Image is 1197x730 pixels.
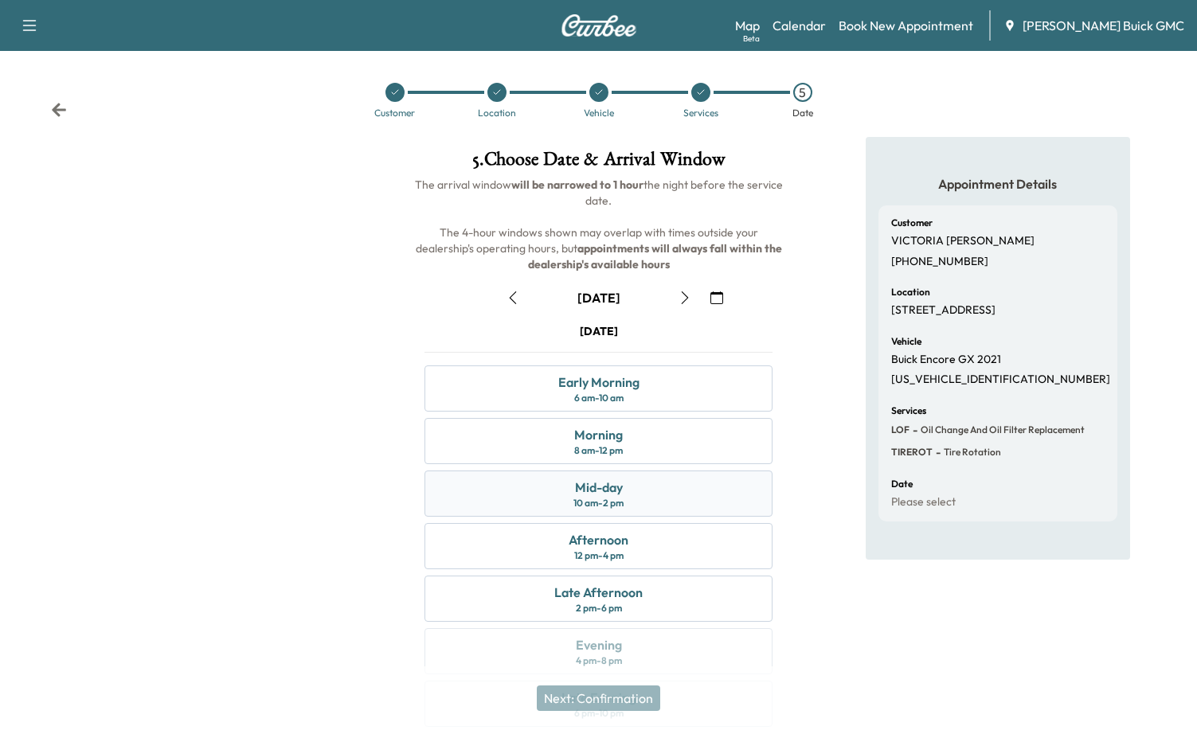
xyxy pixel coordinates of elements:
a: Calendar [773,16,826,35]
p: VICTORIA [PERSON_NAME] [891,234,1035,248]
div: 6 am - 10 am [574,392,624,404]
span: TIREROT [891,446,933,459]
div: Vehicle [584,108,614,118]
div: Back [51,102,67,118]
b: appointments will always fall within the dealership's available hours [528,241,784,271]
div: Customer [374,108,415,118]
h1: 5 . Choose Date & Arrival Window [412,150,785,177]
span: - [909,422,917,438]
div: Afternoon [569,530,628,549]
b: will be narrowed to 1 hour [511,178,643,192]
div: [DATE] [580,323,618,339]
div: [DATE] [577,289,620,306]
div: 8 am - 12 pm [574,444,623,457]
div: 12 pm - 4 pm [574,549,624,562]
div: 2 pm - 6 pm [576,602,622,615]
span: [PERSON_NAME] Buick GMC [1023,16,1184,35]
div: Early Morning [558,373,640,392]
div: Morning [574,425,623,444]
p: [STREET_ADDRESS] [891,303,996,318]
p: Please select [891,495,956,509]
span: - [933,444,941,460]
img: Curbee Logo [561,14,637,37]
div: 10 am - 2 pm [573,497,624,509]
div: Beta [743,33,760,45]
span: The arrival window the night before the service date. The 4-hour windows shown may overlap with t... [415,178,785,271]
h6: Customer [891,218,933,228]
div: 5 [793,83,812,102]
div: Late Afternoon [554,583,643,602]
h5: Appointment Details [878,175,1117,193]
span: Oil Change and Oil Filter Replacement [917,424,1085,436]
div: Location [478,108,516,118]
h6: Services [891,406,926,416]
div: Services [683,108,718,118]
span: Tire Rotation [941,446,1001,459]
a: MapBeta [735,16,760,35]
span: LOF [891,424,909,436]
h6: Vehicle [891,337,921,346]
p: [US_VEHICLE_IDENTIFICATION_NUMBER] [891,373,1110,387]
p: Buick Encore GX 2021 [891,353,1001,367]
h6: Location [891,287,930,297]
div: Mid-day [575,478,623,497]
div: Date [792,108,813,118]
a: Book New Appointment [839,16,973,35]
p: [PHONE_NUMBER] [891,255,988,269]
h6: Date [891,479,913,489]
